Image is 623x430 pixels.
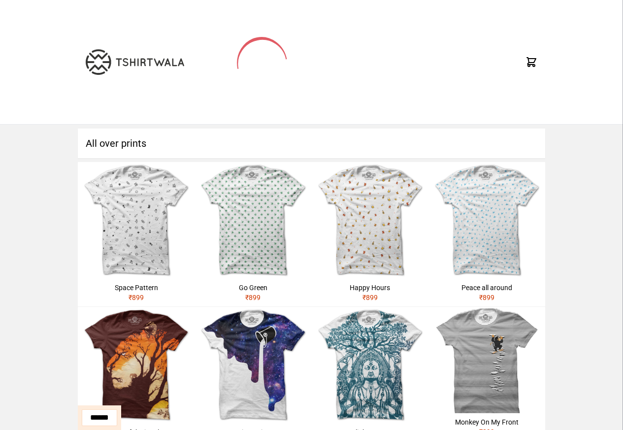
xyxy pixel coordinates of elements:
a: Happy Hours₹899 [312,162,428,306]
span: ₹ 899 [362,294,378,301]
div: Space Pattern [82,283,191,293]
img: monkey-climbing.jpg [428,307,545,413]
a: Peace all around₹899 [428,162,545,306]
img: beer.jpg [312,162,428,279]
h1: All over prints [78,129,545,158]
img: buddha1.jpg [312,307,428,424]
img: TW-LOGO-400-104.png [86,49,184,75]
img: galaxy.jpg [195,307,311,424]
img: peace-1.jpg [428,162,545,279]
div: Monkey On My Front [432,417,541,427]
span: ₹ 899 [479,294,494,301]
img: space.jpg [78,162,195,279]
img: weed.jpg [195,162,311,279]
a: Space Pattern₹899 [78,162,195,306]
div: Happy Hours [316,283,425,293]
span: ₹ 899 [245,294,261,301]
div: Go Green [198,283,307,293]
div: Peace all around [432,283,541,293]
span: ₹ 899 [129,294,144,301]
a: Go Green₹899 [195,162,311,306]
img: hidden-tiger.jpg [78,307,195,424]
